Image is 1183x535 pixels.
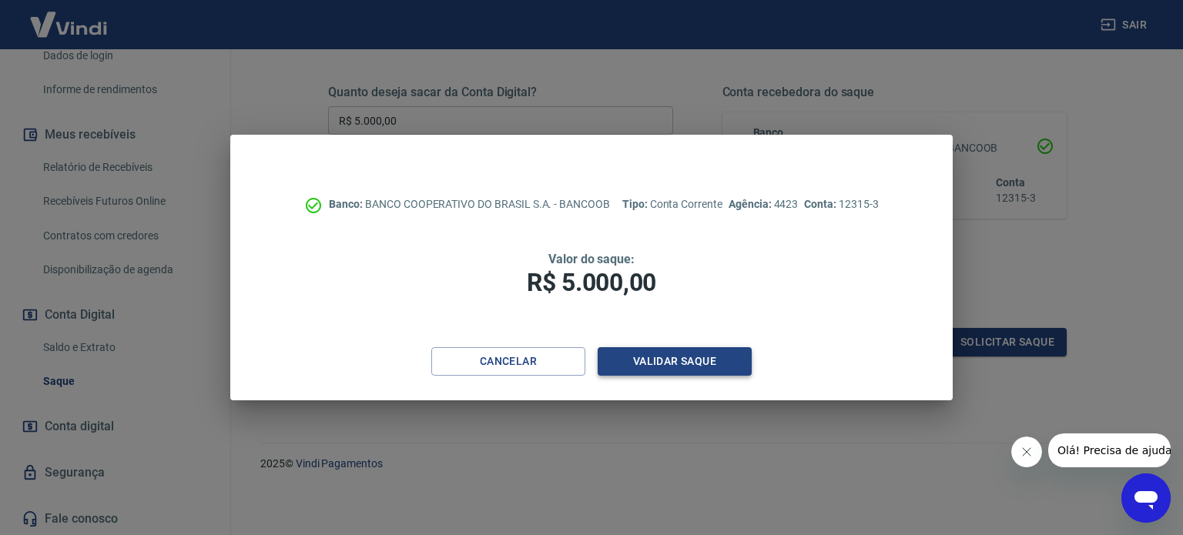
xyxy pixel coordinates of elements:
span: R$ 5.000,00 [527,268,656,297]
p: 4423 [729,196,798,212]
iframe: Mensagem da empresa [1048,433,1171,467]
span: Banco: [329,198,365,210]
p: Conta Corrente [622,196,722,212]
span: Tipo: [622,198,650,210]
button: Cancelar [431,347,585,376]
iframe: Botão para abrir a janela de mensagens [1121,473,1171,523]
span: Agência: [729,198,774,210]
p: BANCO COOPERATIVO DO BRASIL S.A. - BANCOOB [329,196,610,212]
button: Validar saque [598,347,752,376]
span: Valor do saque: [548,252,635,266]
span: Conta: [804,198,839,210]
span: Olá! Precisa de ajuda? [9,11,129,23]
iframe: Fechar mensagem [1011,436,1042,467]
p: 12315-3 [804,196,878,212]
